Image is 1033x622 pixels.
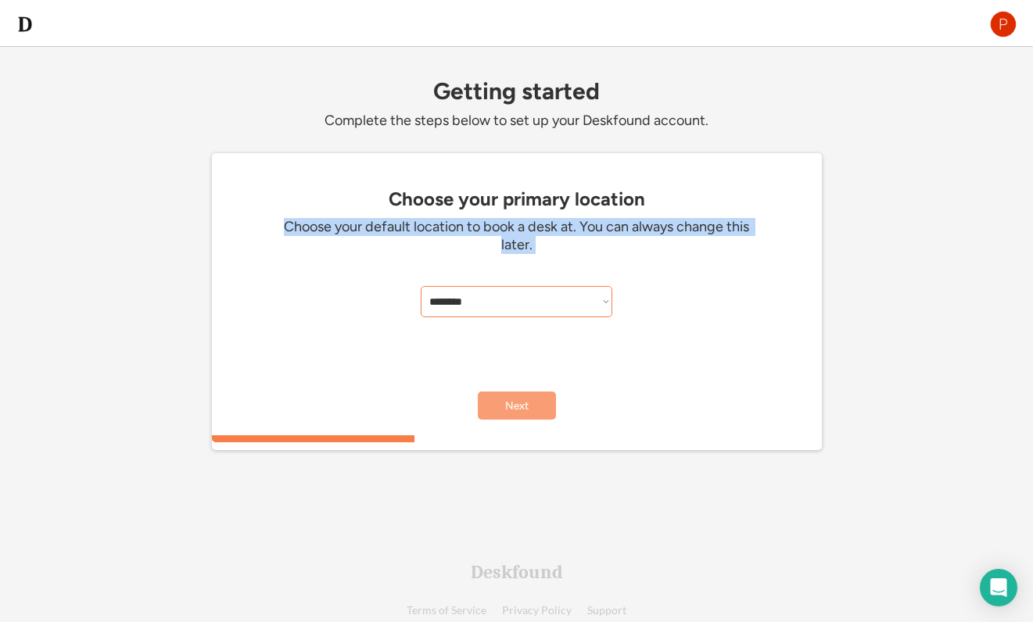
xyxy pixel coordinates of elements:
a: Terms of Service [407,605,486,617]
div: Choose your default location to book a desk at. You can always change this later. [282,218,751,255]
div: Getting started [212,78,822,104]
div: 33.3333333333333% [215,435,825,442]
div: Open Intercom Messenger [980,569,1017,606]
a: Privacy Policy [502,605,572,617]
img: P.png [989,10,1017,38]
div: Complete the steps below to set up your Deskfound account. [212,112,822,130]
img: d-whitebg.png [16,15,34,34]
div: Choose your primary location [220,188,814,210]
a: Support [587,605,626,617]
button: Next [478,391,556,420]
div: Deskfound [471,563,563,581]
